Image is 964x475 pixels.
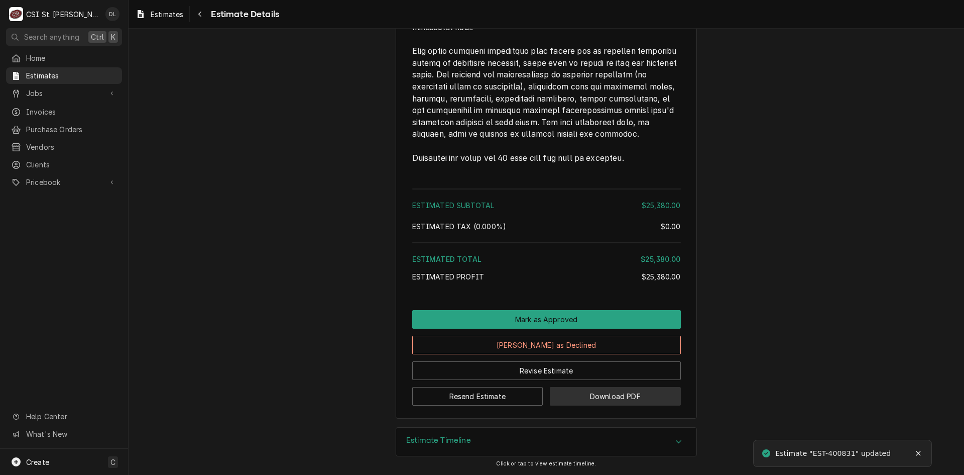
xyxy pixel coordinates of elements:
[26,177,102,187] span: Pricebook
[412,201,495,210] span: Estimated Subtotal
[412,354,681,380] div: Button Group Row
[6,104,122,120] a: Invoices
[26,88,102,99] span: Jobs
[26,142,117,152] span: Vendors
[111,32,115,42] span: K
[6,121,122,138] a: Purchase Orders
[396,427,697,456] div: Estimate Timeline
[26,70,117,81] span: Estimates
[775,448,892,459] div: Estimate "EST-400831" updated
[6,85,122,102] a: Go to Jobs
[208,8,279,21] span: Estimate Details
[412,185,681,289] div: Amount Summary
[26,9,100,20] div: CSI St. [PERSON_NAME]
[110,457,115,467] span: C
[412,221,681,232] div: Estimated Tax
[412,272,485,281] span: Estimated Profit
[412,310,681,406] div: Button Group
[6,50,122,66] a: Home
[412,255,481,263] span: Estimated Total
[642,271,681,282] div: $25,380.00
[26,107,117,117] span: Invoices
[105,7,119,21] div: DL
[26,53,117,63] span: Home
[550,387,681,406] button: Download PDF
[26,458,49,466] span: Create
[661,221,681,232] div: $0.00
[192,6,208,22] button: Navigate back
[6,28,122,46] button: Search anythingCtrlK
[91,32,104,42] span: Ctrl
[412,336,681,354] button: [PERSON_NAME] as Declined
[6,67,122,84] a: Estimates
[26,411,116,422] span: Help Center
[412,254,681,264] div: Estimated Total
[412,310,681,329] div: Button Group Row
[406,436,471,445] h3: Estimate Timeline
[24,32,79,42] span: Search anything
[9,7,23,21] div: C
[6,139,122,155] a: Vendors
[6,156,122,173] a: Clients
[412,387,543,406] button: Resend Estimate
[642,200,681,211] div: $25,380.00
[396,428,696,456] button: Accordion Details Expand Trigger
[6,174,122,191] a: Go to Pricebook
[412,271,681,282] div: Estimated Profit
[496,460,596,467] span: Click or tap to view estimate timeline.
[6,408,122,425] a: Go to Help Center
[26,159,117,170] span: Clients
[26,124,117,135] span: Purchase Orders
[151,9,183,20] span: Estimates
[412,222,507,231] span: Estimated Tax ( 0.000% )
[412,200,681,211] div: Estimated Subtotal
[9,7,23,21] div: CSI St. Louis's Avatar
[412,329,681,354] div: Button Group Row
[6,426,122,442] a: Go to What's New
[396,428,696,456] div: Accordion Header
[132,6,187,23] a: Estimates
[26,429,116,439] span: What's New
[412,361,681,380] button: Revise Estimate
[412,310,681,329] button: Mark as Approved
[412,380,681,406] div: Button Group Row
[105,7,119,21] div: David Lindsey's Avatar
[641,254,681,264] div: $25,380.00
